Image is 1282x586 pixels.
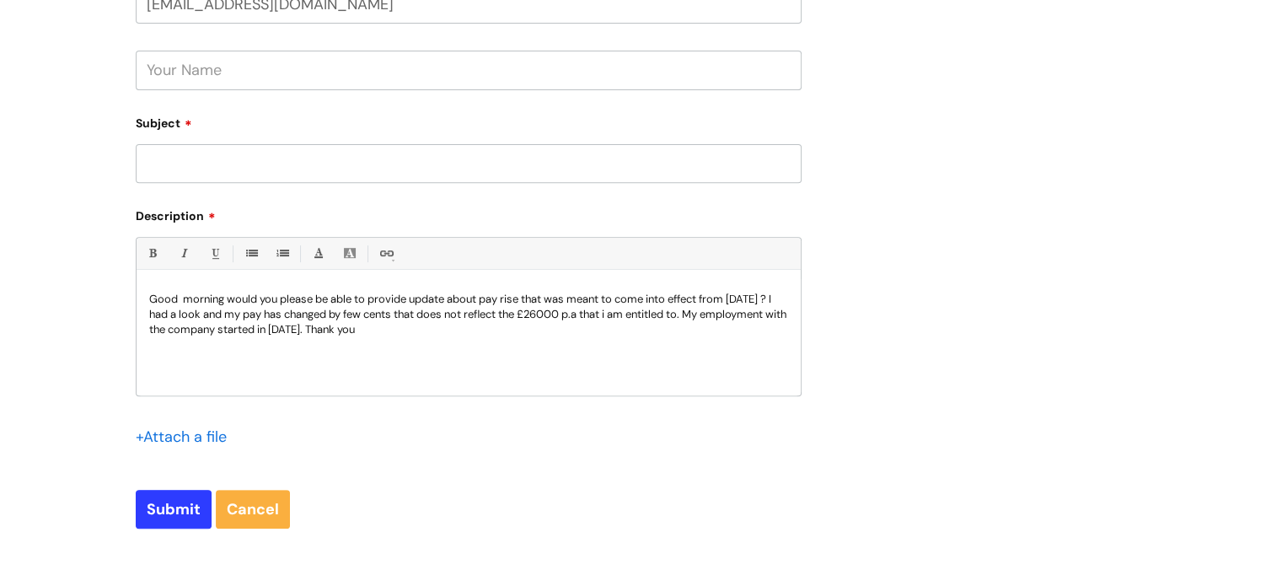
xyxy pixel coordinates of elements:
[136,110,802,131] label: Subject
[136,423,237,450] div: Attach a file
[136,490,212,529] input: Submit
[136,203,802,223] label: Description
[204,243,225,264] a: Underline(Ctrl-U)
[339,243,360,264] a: Back Color
[308,243,329,264] a: Font Color
[173,243,194,264] a: Italic (Ctrl-I)
[142,243,163,264] a: Bold (Ctrl-B)
[271,243,292,264] a: 1. Ordered List (Ctrl-Shift-8)
[136,51,802,89] input: Your Name
[136,427,143,447] span: +
[149,292,788,337] p: Good morning would you please be able to provide update about pay rise that was meant to come int...
[375,243,396,264] a: Link
[216,490,290,529] a: Cancel
[240,243,261,264] a: • Unordered List (Ctrl-Shift-7)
